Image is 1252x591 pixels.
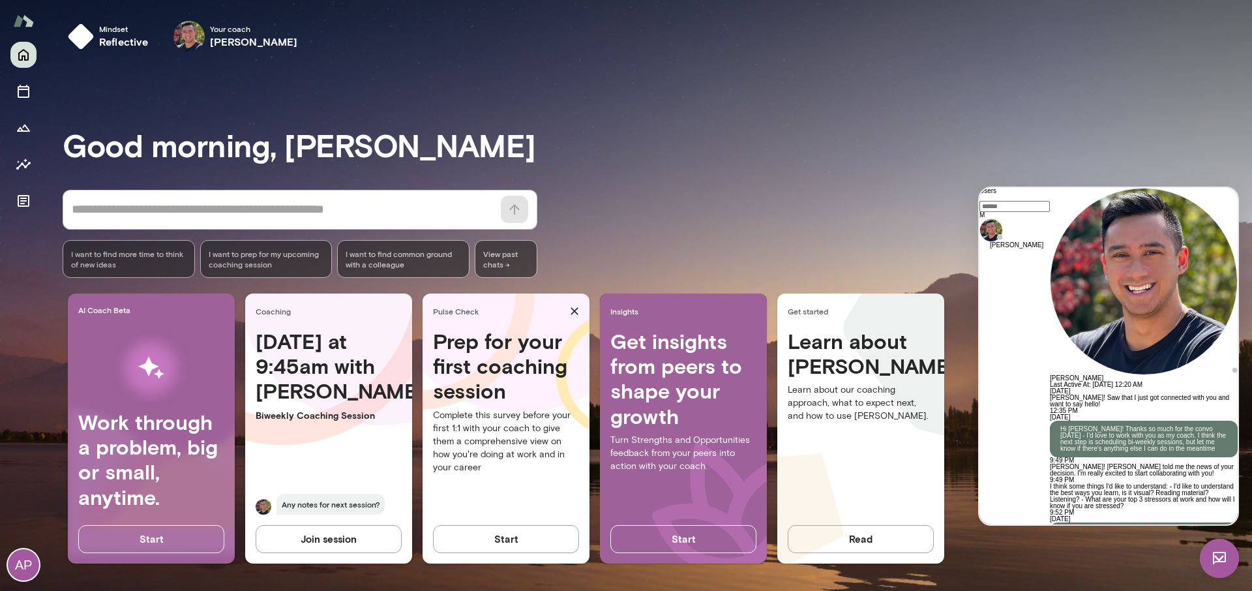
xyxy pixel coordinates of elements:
span: Mindset [99,23,149,34]
button: Mindsetreflective [63,16,159,57]
div: I want to prep for my upcoming coaching session [200,240,333,278]
span: View past chats -> [475,240,537,278]
p: Turn Strengths and Opportunities feedback from your peers into action with your coach. [610,434,756,473]
span: 9:49 PM [70,269,95,276]
p: [PERSON_NAME]! Saw that I just got connected with you and want to say hello! [70,207,258,220]
span: Pulse Check [433,306,565,316]
span: [DATE] [70,226,91,233]
p: Hi [PERSON_NAME]! Thanks so much for the convo [DATE] - I'd love to work with you as my coach. I ... [81,238,248,264]
h4: Prep for your first coaching session [433,329,579,404]
span: [DATE] [70,327,91,335]
div: AP [8,549,39,581]
button: Join session [256,525,402,553]
span: Last Active At: [DATE] 12:20 AM [70,193,163,200]
div: I want to find more time to think of new ideas [63,240,195,278]
span: Any notes for next session? [276,494,385,515]
span: AI Coach Beta [78,305,230,315]
img: Mento [13,8,34,33]
button: Read [788,525,934,553]
p: Learn about our coaching approach, what to expect next, and how to use [PERSON_NAME]. [788,384,934,423]
span: Get started [788,306,939,316]
div: [PERSON_NAME] [10,54,41,61]
img: AI Workflows [93,327,209,410]
h6: [PERSON_NAME] [70,187,258,194]
span: I want to find common ground with a colleague [346,249,461,269]
h6: [PERSON_NAME] [210,34,298,50]
button: Sessions [10,78,37,104]
span: I want to find more time to think of new ideas [71,249,186,269]
span: Your coach [210,23,298,34]
span: [DATE] [70,200,91,207]
button: Start [433,525,579,553]
img: Mark Guzman [173,21,205,52]
p: I think some things I'd like to understand: - I'd like to understand the best ways you learn, is ... [70,295,258,322]
span: 12:35 PM [70,219,98,226]
h4: Learn about [PERSON_NAME] [788,329,934,379]
div: I want to find common ground with a colleague [337,240,469,278]
img: Mark [256,499,271,515]
button: Growth Plan [10,115,37,141]
button: Start [78,525,224,553]
p: [PERSON_NAME]! [PERSON_NAME] told me the news of your decision. I'm really excited to start colla... [70,276,258,289]
img: mindset [68,23,94,50]
h4: Work through a problem, big or small, anytime. [78,410,224,510]
div: Mark GuzmanYour coach[PERSON_NAME] [164,16,307,57]
button: Home [10,42,37,68]
p: Complete this survey before your first 1:1 with your coach to give them a comprehensive view on h... [433,409,579,474]
h6: reflective [99,34,149,50]
h4: [DATE] at 9:45am with [PERSON_NAME] [256,329,402,404]
h4: Get insights from peers to shape your growth [610,329,756,429]
p: Biweekly Coaching Session [256,409,402,422]
span: Insights [610,306,762,316]
span: 9:52 PM [70,321,95,328]
button: Insights [10,151,37,177]
button: Start [610,525,756,553]
span: 9:49 PM [70,288,95,295]
button: Documents [10,188,37,214]
h3: Good morning, [PERSON_NAME] [63,127,1252,163]
span: I want to prep for my upcoming coaching session [209,249,324,269]
span: Coaching [256,306,407,316]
